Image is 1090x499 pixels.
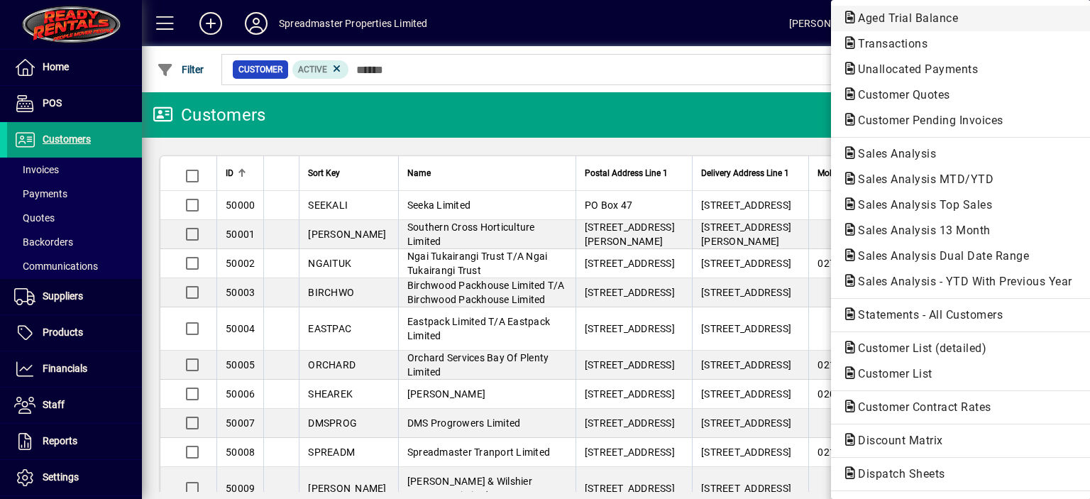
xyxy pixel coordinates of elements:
[842,147,943,160] span: Sales Analysis
[842,434,950,447] span: Discount Matrix
[842,224,998,237] span: Sales Analysis 13 Month
[842,275,1079,288] span: Sales Analysis - YTD With Previous Year
[842,88,957,102] span: Customer Quotes
[842,249,1036,263] span: Sales Analysis Dual Date Range
[842,341,993,355] span: Customer List (detailed)
[842,308,1010,322] span: Statements - All Customers
[842,172,1001,186] span: Sales Analysis MTD/YTD
[842,62,985,76] span: Unallocated Payments
[842,198,999,212] span: Sales Analysis Top Sales
[842,37,935,50] span: Transactions
[842,114,1011,127] span: Customer Pending Invoices
[842,11,965,25] span: Aged Trial Balance
[842,367,940,380] span: Customer List
[842,467,952,481] span: Dispatch Sheets
[842,400,998,414] span: Customer Contract Rates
